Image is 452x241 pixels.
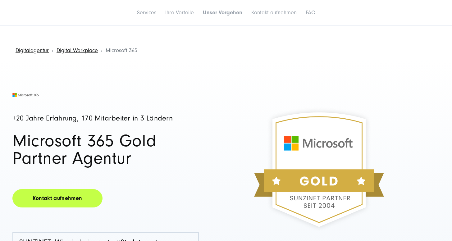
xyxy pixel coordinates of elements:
h1: Microsoft 365 Gold Partner Agentur [12,132,199,167]
a: Kontakt aufnehmen [12,189,103,207]
a: Services [137,9,156,16]
a: Ihre Vorteile [165,9,194,16]
h4: +20 Jahre Erfahrung, 170 Mitarbeiter in 3 Ländern [12,115,199,122]
a: FAQ [306,9,315,16]
a: Digital Workplace [57,47,98,54]
a: Kontakt aufnehmen [251,9,297,16]
a: Digitalagentur [16,47,49,54]
span: Microsoft 365 [106,47,137,54]
img: Microsoft 365 Logo - Digitalagentur SUNZINET [12,93,39,97]
a: Unser Vorgehen [203,9,242,16]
